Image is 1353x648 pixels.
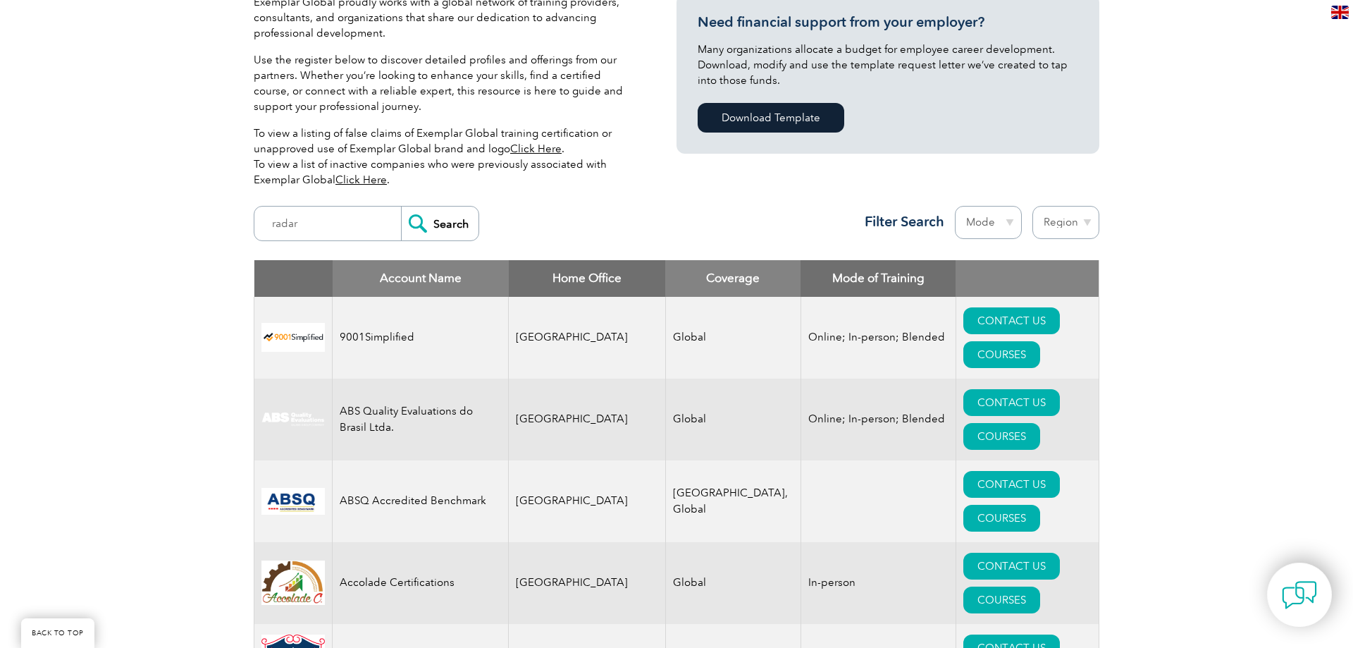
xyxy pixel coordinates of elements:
[665,260,801,297] th: Coverage: activate to sort column ascending
[333,297,509,379] td: 9001Simplified
[401,207,478,240] input: Search
[963,423,1040,450] a: COURSES
[509,460,666,542] td: [GEOGRAPHIC_DATA]
[801,297,956,379] td: Online; In-person; Blended
[333,260,509,297] th: Account Name: activate to sort column descending
[333,460,509,542] td: ABSQ Accredited Benchmark
[963,587,1040,613] a: COURSES
[698,13,1078,31] h3: Need financial support from your employer?
[856,213,944,231] h3: Filter Search
[1331,6,1349,19] img: en
[509,542,666,624] td: [GEOGRAPHIC_DATA]
[509,297,666,379] td: [GEOGRAPHIC_DATA]
[21,618,94,648] a: BACK TO TOP
[698,103,844,133] a: Download Template
[963,389,1060,416] a: CONTACT US
[261,561,325,605] img: 1a94dd1a-69dd-eb11-bacb-002248159486-logo.jpg
[665,379,801,460] td: Global
[254,126,634,188] p: To view a listing of false claims of Exemplar Global training certification or unapproved use of ...
[665,297,801,379] td: Global
[509,379,666,460] td: [GEOGRAPHIC_DATA]
[801,542,956,624] td: In-person
[261,488,325,515] img: cc24547b-a6e0-e911-a812-000d3a795b83-logo.png
[963,505,1040,532] a: COURSES
[956,260,1099,297] th: : activate to sort column ascending
[801,379,956,460] td: Online; In-person; Blended
[665,542,801,624] td: Global
[963,341,1040,368] a: COURSES
[254,52,634,114] p: Use the register below to discover detailed profiles and offerings from our partners. Whether you...
[333,542,509,624] td: Accolade Certifications
[801,260,956,297] th: Mode of Training: activate to sort column ascending
[963,307,1060,334] a: CONTACT US
[963,471,1060,498] a: CONTACT US
[1282,577,1317,613] img: contact-chat.png
[261,323,325,352] img: 37c9c059-616f-eb11-a812-002248153038-logo.png
[261,412,325,427] img: c92924ac-d9bc-ea11-a814-000d3a79823d-logo.jpg
[665,460,801,542] td: [GEOGRAPHIC_DATA], Global
[509,260,666,297] th: Home Office: activate to sort column ascending
[510,142,562,155] a: Click Here
[698,42,1078,88] p: Many organizations allocate a budget for employee career development. Download, modify and use th...
[963,553,1060,580] a: CONTACT US
[333,379,509,460] td: ABS Quality Evaluations do Brasil Ltda.
[335,173,387,186] a: Click Here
